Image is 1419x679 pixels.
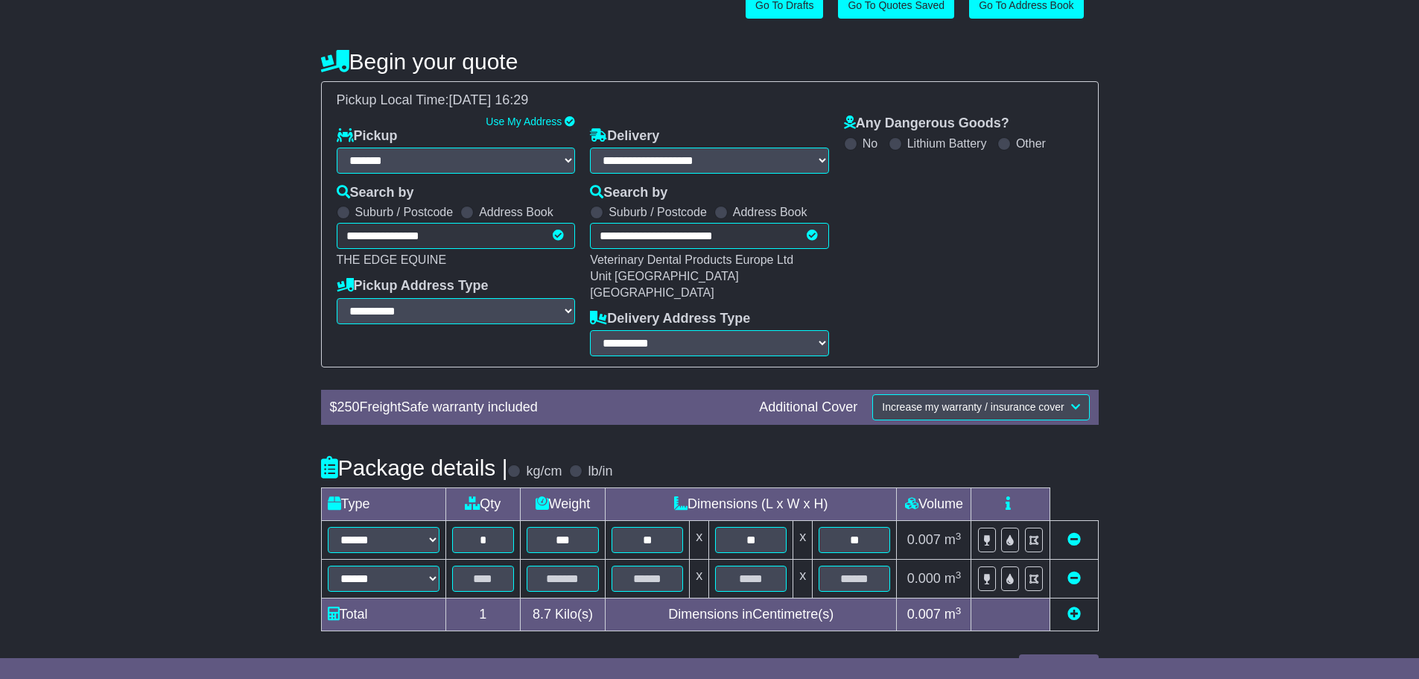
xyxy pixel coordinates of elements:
[605,488,896,521] td: Dimensions (L x W x H)
[590,270,738,282] span: Unit [GEOGRAPHIC_DATA]
[907,571,941,586] span: 0.000
[1067,607,1081,622] a: Add new item
[956,531,962,542] sup: 3
[321,49,1099,74] h4: Begin your quote
[945,571,962,586] span: m
[844,116,1009,132] label: Any Dangerous Goods?
[733,205,807,219] label: Address Book
[337,278,489,294] label: Pickup Address Type
[486,116,562,127] a: Use My Address
[897,488,971,521] td: Volume
[1067,532,1081,547] a: Remove this item
[449,92,529,107] span: [DATE] 16:29
[956,605,962,616] sup: 3
[445,488,520,521] td: Qty
[752,399,865,416] div: Additional Cover
[690,560,709,599] td: x
[590,185,667,201] label: Search by
[520,599,605,631] td: Kilo(s)
[337,399,360,414] span: 250
[609,205,707,219] label: Suburb / Postcode
[863,136,877,151] label: No
[445,599,520,631] td: 1
[321,488,445,521] td: Type
[526,464,562,480] label: kg/cm
[872,394,1089,420] button: Increase my warranty / insurance cover
[479,205,553,219] label: Address Book
[1067,571,1081,586] a: Remove this item
[590,253,793,266] span: Veterinary Dental Products Europe Ltd
[590,128,659,145] label: Delivery
[907,136,987,151] label: Lithium Battery
[520,488,605,521] td: Weight
[882,401,1064,413] span: Increase my warranty / insurance cover
[793,521,813,560] td: x
[605,599,896,631] td: Dimensions in Centimetre(s)
[337,128,398,145] label: Pickup
[590,311,750,327] label: Delivery Address Type
[590,286,714,299] span: [GEOGRAPHIC_DATA]
[337,185,414,201] label: Search by
[337,253,447,266] span: THE EDGE EQUINE
[321,599,445,631] td: Total
[690,521,709,560] td: x
[533,607,551,622] span: 8.7
[588,464,612,480] label: lb/in
[355,205,454,219] label: Suburb / Postcode
[793,560,813,599] td: x
[945,532,962,547] span: m
[907,607,941,622] span: 0.007
[945,607,962,622] span: m
[1016,136,1046,151] label: Other
[329,92,1091,109] div: Pickup Local Time:
[323,399,752,416] div: $ FreightSafe warranty included
[321,455,508,480] h4: Package details |
[907,532,941,547] span: 0.007
[956,569,962,581] sup: 3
